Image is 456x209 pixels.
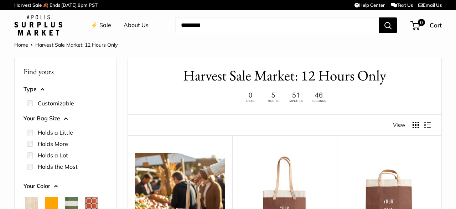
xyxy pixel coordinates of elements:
[24,64,108,78] p: Find yours
[35,42,118,48] span: Harvest Sale Market: 12 Hours Only
[411,20,442,31] a: 0 Cart
[14,15,62,36] img: Apolis: Surplus Market
[240,90,329,104] img: 12 hours only. Ends at 8pm
[418,2,442,8] a: Email Us
[139,65,431,86] h1: Harvest Sale Market: 12 Hours Only
[38,128,73,137] label: Holds a Little
[91,20,111,31] a: ⚡️ Sale
[413,122,419,128] button: Display products as grid
[124,20,149,31] a: About Us
[379,17,397,33] button: Search
[14,40,118,49] nav: Breadcrumb
[14,42,28,48] a: Home
[24,84,108,95] button: Type
[430,21,442,29] span: Cart
[24,113,108,124] button: Your Bag Size
[175,17,379,33] input: Search...
[38,162,78,171] label: Holds the Most
[393,120,405,130] span: View
[354,2,385,8] a: Help Center
[38,140,68,148] label: Holds More
[424,122,431,128] button: Display products as list
[24,181,108,192] button: Your Color
[38,151,68,160] label: Holds a Lot
[38,99,74,108] label: Customizable
[418,19,425,26] span: 0
[391,2,413,8] a: Text Us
